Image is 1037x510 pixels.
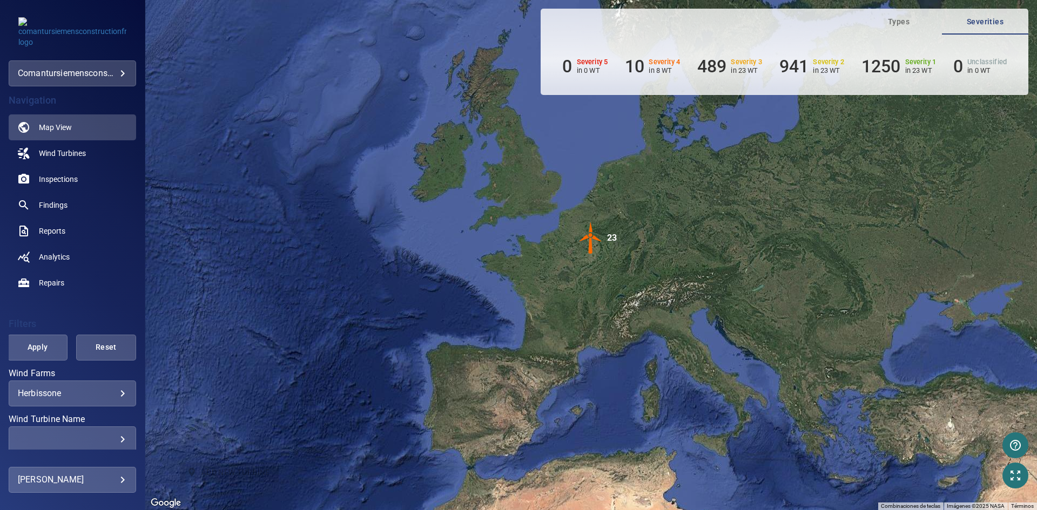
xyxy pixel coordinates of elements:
p: in 23 WT [731,66,762,74]
li: Severity 4 [625,56,680,77]
p: in 23 WT [813,66,844,74]
span: Inspections [39,174,78,185]
h6: Severity 4 [649,58,680,66]
span: Severities [948,15,1022,29]
span: Types [862,15,935,29]
div: Herbissone [18,388,127,398]
img: windFarmIconCat4.svg [575,222,607,254]
h6: Unclassified [967,58,1007,66]
li: Severity 3 [697,56,762,77]
li: Severity 5 [562,56,608,77]
div: comantursiemensconstructionfrance [18,65,127,82]
div: Wind Turbine Name [9,426,136,452]
a: repairs noActive [9,270,136,296]
button: Apply [8,335,68,361]
h4: Navigation [9,95,136,106]
p: in 8 WT [649,66,680,74]
a: windturbines noActive [9,140,136,166]
a: map active [9,114,136,140]
li: Severity Unclassified [953,56,1007,77]
button: Reset [76,335,136,361]
button: Combinaciones de teclas [881,502,940,510]
label: Wind Turbine Name [9,415,136,424]
a: reports noActive [9,218,136,244]
li: Severity 1 [861,56,936,77]
div: comantursiemensconstructionfrance [9,60,136,86]
h6: 0 [953,56,963,77]
h6: 489 [697,56,726,77]
span: Map View [39,122,72,133]
h6: Severity 2 [813,58,844,66]
span: Apply [21,341,54,354]
h6: 0 [562,56,572,77]
span: Analytics [39,251,70,262]
span: Reset [90,341,123,354]
p: in 0 WT [577,66,608,74]
p: in 23 WT [905,66,937,74]
h6: 1250 [861,56,901,77]
h6: Severity 1 [905,58,937,66]
span: Imágenes ©2025 NASA [947,503,1005,509]
span: Wind Turbines [39,148,86,159]
a: inspections noActive [9,166,136,192]
h6: 10 [625,56,644,77]
span: Reports [39,226,65,236]
a: Términos (se abre en una nueva pestaña) [1011,503,1034,509]
h4: Filters [9,318,136,329]
label: Wind Farms [9,369,136,378]
a: analytics noActive [9,244,136,270]
div: 23 [607,222,617,254]
img: comantursiemensconstructionfrance-logo [18,17,126,47]
p: in 0 WT [967,66,1007,74]
div: Wind Farms [9,380,136,406]
h6: Severity 3 [731,58,762,66]
img: Google [148,496,184,510]
span: Repairs [39,277,64,288]
li: Severity 2 [779,56,844,77]
h6: Severity 5 [577,58,608,66]
a: findings noActive [9,192,136,218]
div: [PERSON_NAME] [18,471,127,488]
a: Abre esta zona en Google Maps (se abre en una nueva ventana) [148,496,184,510]
span: Findings [39,200,68,210]
gmp-advanced-marker: 23 [575,222,607,256]
h6: 941 [779,56,809,77]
